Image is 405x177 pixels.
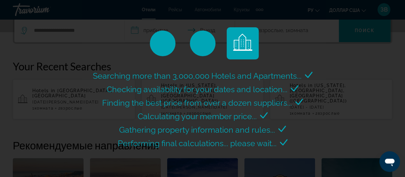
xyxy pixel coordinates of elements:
iframe: Кнопка запуска окна обмена сообщениями [379,151,400,172]
span: Gathering property information and rules... [119,125,275,135]
span: Performing final calculations... please wait... [118,138,277,148]
span: Checking availability for your dates and location... [107,84,288,94]
span: Finding the best price from over a dozen suppliers... [102,98,292,108]
span: Searching more than 3,000,000 Hotels and Apartments... [93,71,302,81]
span: Calculating your member price... [138,111,257,121]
